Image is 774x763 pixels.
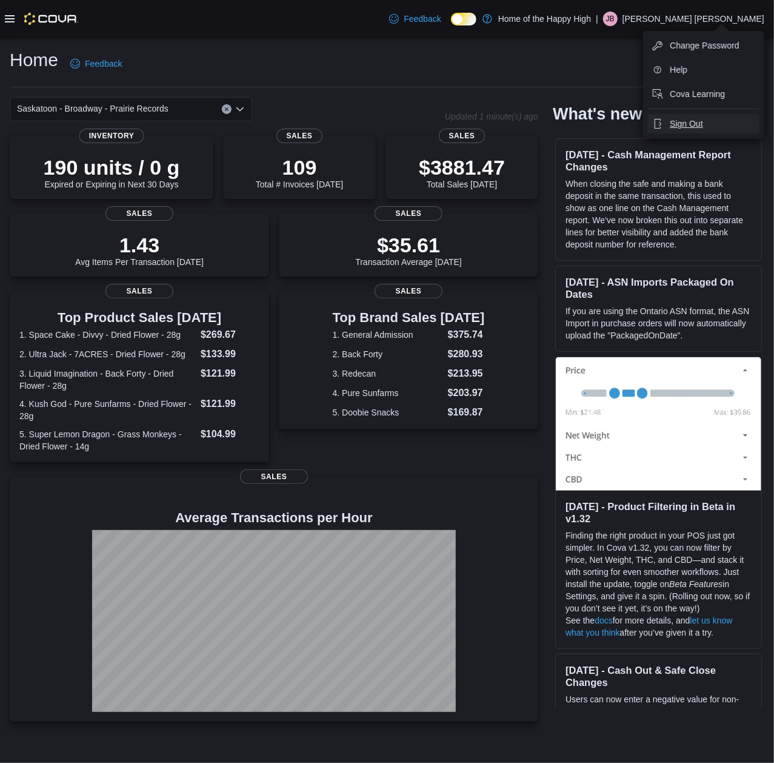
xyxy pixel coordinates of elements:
span: Cova Learning [670,88,725,100]
p: $3881.47 [419,155,505,180]
p: See the for more details, and after you’ve given it a try. [565,614,752,639]
p: Updated 1 minute(s) ago [445,112,538,121]
div: Avg Items Per Transaction [DATE] [75,233,204,267]
span: Sales [105,284,173,298]
span: Feedback [404,13,441,25]
p: Users can now enter a negative value for non-cash payment methods when cashing out or closing the... [565,693,752,754]
dd: $375.74 [448,328,485,342]
dd: $133.99 [201,347,259,361]
button: Open list of options [235,104,245,114]
span: Feedback [85,58,122,70]
span: Help [670,64,687,76]
div: Jackson Brunet [603,12,618,26]
p: Finding the right product in your POS just got simpler. In Cova v1.32, you can now filter by Pric... [565,529,752,614]
span: Sales [439,129,485,143]
img: Cova [24,13,78,25]
div: Expired or Expiring in Next 30 Days [44,155,180,189]
dd: $121.99 [201,397,259,411]
span: JB [606,12,615,26]
span: Sign Out [670,118,702,130]
dd: $121.99 [201,366,259,381]
dt: 3. Liquid Imagination - Back Forty - Dried Flower - 28g [19,368,196,392]
h4: Average Transactions per Hour [19,511,529,525]
h3: [DATE] - Product Filtering in Beta in v1.32 [565,500,752,525]
h2: What's new [553,104,642,124]
p: 1.43 [75,233,204,257]
p: 190 units / 0 g [44,155,180,180]
div: Total Sales [DATE] [419,155,505,189]
p: [PERSON_NAME] [PERSON_NAME] [622,12,764,26]
dt: 2. Back Forty [333,348,443,360]
p: Home of the Happy High [498,12,591,26]
dt: 4. Kush God - Pure Sunfarms - Dried Flower - 28g [19,398,196,422]
h3: Top Product Sales [DATE] [19,311,259,325]
h3: [DATE] - ASN Imports Packaged On Dates [565,276,752,300]
dd: $269.67 [201,328,259,342]
p: 109 [256,155,343,180]
dd: $169.87 [448,405,485,420]
span: Change Password [670,39,739,52]
span: Sales [375,206,442,221]
dd: $213.95 [448,366,485,381]
a: Feedback [384,7,445,31]
dt: 5. Super Lemon Dragon - Grass Monkeys - Dried Flower - 14g [19,428,196,452]
a: Feedback [65,52,127,76]
p: $35.61 [355,233,462,257]
p: When closing the safe and making a bank deposit in the same transaction, this used to show as one... [565,178,752,250]
dt: 4. Pure Sunfarms [333,387,443,399]
dt: 2. Ultra Jack - 7ACRES - Dried Flower - 28g [19,348,196,360]
span: Saskatoon - Broadway - Prairie Records [17,101,168,116]
h3: [DATE] - Cash Out & Safe Close Changes [565,664,752,688]
button: Clear input [222,104,232,114]
button: Sign Out [648,114,759,133]
dt: 3. Redecan [333,368,443,380]
a: docs [595,616,613,625]
input: Dark Mode [451,13,476,25]
span: Inventory [79,129,144,143]
span: Sales [375,284,442,298]
dd: $203.97 [448,386,485,400]
p: If you are using the Ontario ASN format, the ASN Import in purchase orders will now automatically... [565,305,752,341]
em: Beta Features [669,579,722,589]
span: Sales [276,129,322,143]
button: Help [648,60,759,79]
span: Dark Mode [451,25,452,26]
div: Transaction Average [DATE] [355,233,462,267]
span: Sales [240,469,308,484]
p: | [596,12,598,26]
span: Sales [105,206,173,221]
dt: 1. Space Cake - Divvy - Dried Flower - 28g [19,329,196,341]
button: Change Password [648,36,759,55]
dd: $280.93 [448,347,485,361]
button: Cova Learning [648,84,759,104]
a: let us know what you think [565,616,733,637]
div: Total # Invoices [DATE] [256,155,343,189]
h3: [DATE] - Cash Management Report Changes [565,149,752,173]
dd: $104.99 [201,427,259,442]
dt: 5. Doobie Snacks [333,406,443,418]
h1: Home [10,48,58,72]
h3: Top Brand Sales [DATE] [333,311,485,325]
dt: 1. General Admission [333,329,443,341]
